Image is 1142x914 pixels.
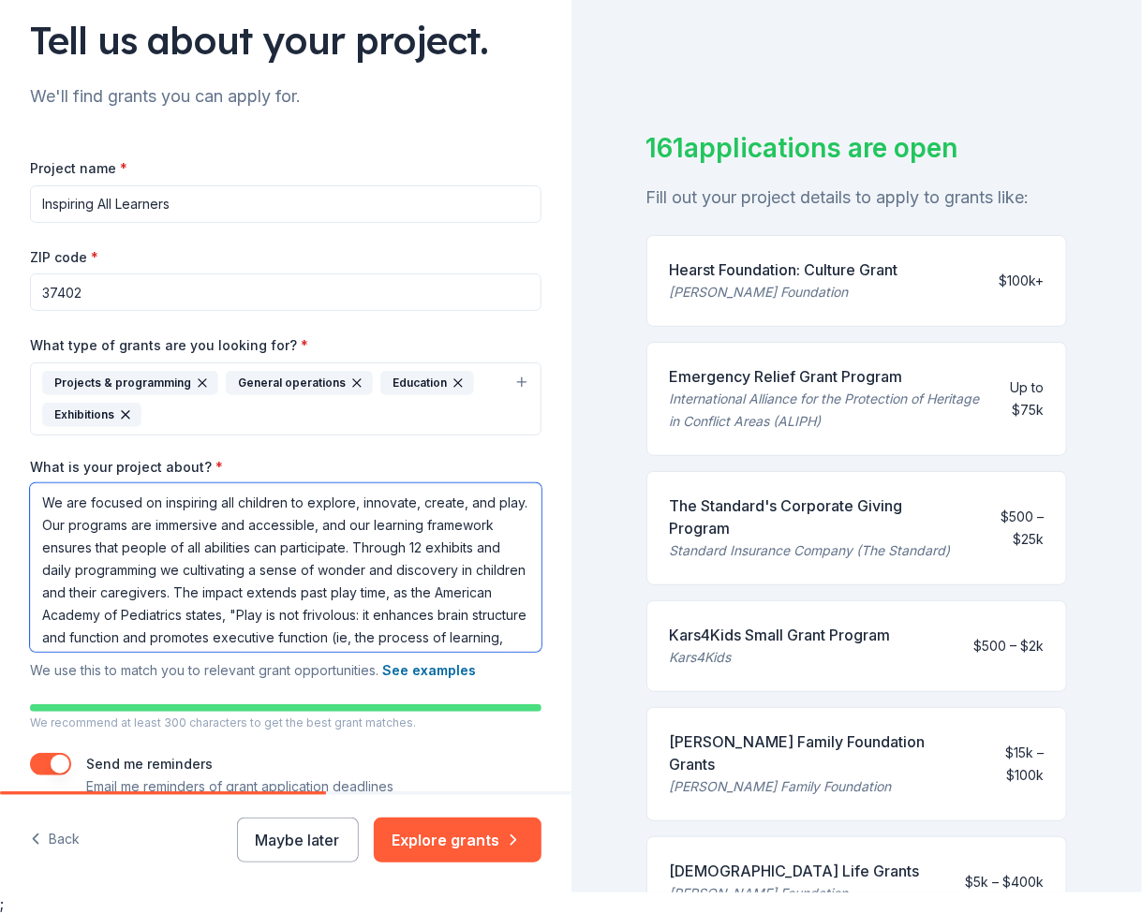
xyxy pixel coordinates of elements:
[237,818,359,862] button: Maybe later
[42,403,141,427] div: Exhibitions
[86,775,393,798] p: Email me reminders of grant application deadlines
[646,128,1068,168] div: 161 applications are open
[42,371,218,395] div: Projects & programming
[970,506,1044,551] div: $500 – $25k
[30,14,541,66] div: Tell us about your project.
[30,483,541,652] textarea: We are focused on inspiring all children to explore, innovate, create, and play. Our programs are...
[670,539,955,562] div: Standard Insurance Company (The Standard)
[30,336,308,355] label: What type of grants are you looking for?
[670,281,898,303] div: [PERSON_NAME] Foundation
[670,624,891,646] div: Kars4Kids Small Grant Program
[970,742,1044,787] div: $15k – $100k
[30,248,98,267] label: ZIP code
[670,388,983,433] div: International Alliance for the Protection of Heritage in Conflict Areas (ALIPH)
[670,882,920,905] div: [PERSON_NAME] Foundation
[30,273,541,311] input: 12345 (U.S. only)
[30,820,80,860] button: Back
[382,659,476,682] button: See examples
[973,635,1044,657] div: $500 – $2k
[670,646,891,669] div: Kars4Kids
[670,860,920,882] div: [DEMOGRAPHIC_DATA] Life Grants
[670,730,955,775] div: [PERSON_NAME] Family Foundation Grants
[86,756,213,772] label: Send me reminders
[226,371,373,395] div: General operations
[374,818,541,862] button: Explore grants
[30,185,541,223] input: After school program
[997,376,1044,421] div: Up to $75k
[380,371,474,395] div: Education
[670,365,983,388] div: Emergency Relief Grant Program
[670,258,898,281] div: Hearst Foundation: Culture Grant
[965,871,1044,893] div: $5k – $400k
[646,183,1068,213] div: Fill out your project details to apply to grants like:
[30,362,541,435] button: Projects & programmingGeneral operationsEducationExhibitions
[30,458,223,477] label: What is your project about?
[30,159,127,178] label: Project name
[670,775,955,798] div: [PERSON_NAME] Family Foundation
[30,662,476,678] span: We use this to match you to relevant grant opportunities.
[30,81,541,111] div: We'll find grants you can apply for.
[999,270,1044,292] div: $100k+
[670,494,955,539] div: The Standard's Corporate Giving Program
[30,715,541,730] p: We recommend at least 300 characters to get the best grant matches.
